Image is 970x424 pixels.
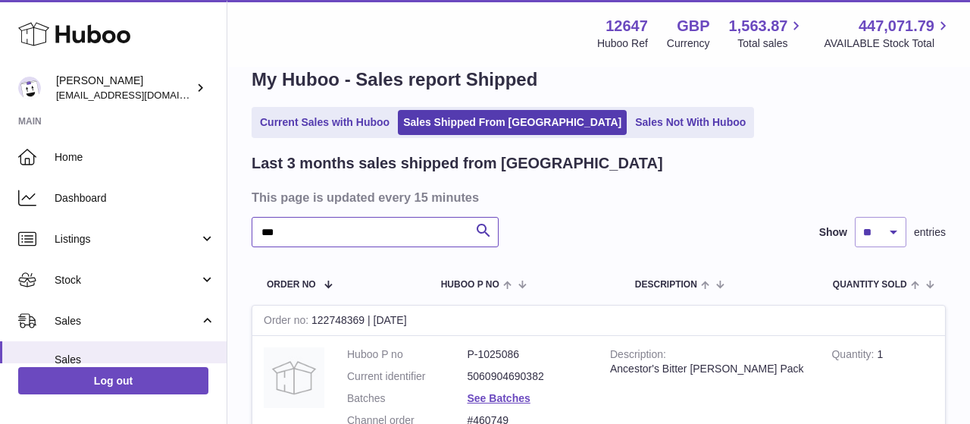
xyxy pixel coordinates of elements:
[347,369,468,384] dt: Current identifier
[597,36,648,51] div: Huboo Ref
[737,36,805,51] span: Total sales
[56,89,223,101] span: [EMAIL_ADDRESS][DOMAIN_NAME]
[252,189,942,206] h3: This page is updated every 15 minutes
[347,391,468,406] dt: Batches
[610,348,666,364] strong: Description
[859,16,934,36] span: 447,071.79
[55,232,199,247] span: Listings
[267,280,316,290] span: Order No
[468,392,530,404] a: See Batches
[56,74,192,102] div: [PERSON_NAME]
[347,347,468,362] dt: Huboo P no
[819,225,847,240] label: Show
[255,110,395,135] a: Current Sales with Huboo
[55,150,215,165] span: Home
[729,16,788,36] span: 1,563.87
[468,369,588,384] dd: 5060904690382
[833,280,907,290] span: Quantity Sold
[667,36,710,51] div: Currency
[729,16,806,51] a: 1,563.87 Total sales
[677,16,709,36] strong: GBP
[252,153,663,174] h2: Last 3 months sales shipped from [GEOGRAPHIC_DATA]
[55,314,199,328] span: Sales
[630,110,751,135] a: Sales Not With Huboo
[824,16,952,51] a: 447,071.79 AVAILABLE Stock Total
[55,273,199,287] span: Stock
[55,191,215,206] span: Dashboard
[610,362,809,376] div: Ancestor's Bitter [PERSON_NAME] Pack
[252,68,946,92] h1: My Huboo - Sales report Shipped
[468,347,588,362] dd: P-1025086
[914,225,946,240] span: entries
[635,280,697,290] span: Description
[18,77,41,99] img: internalAdmin-12647@internal.huboo.com
[398,110,627,135] a: Sales Shipped From [GEOGRAPHIC_DATA]
[441,280,499,290] span: Huboo P no
[55,353,215,367] span: Sales
[252,306,945,336] div: 122748369 | [DATE]
[264,347,324,408] img: no-photo.jpg
[824,36,952,51] span: AVAILABLE Stock Total
[264,314,311,330] strong: Order no
[605,16,648,36] strong: 12647
[18,367,208,394] a: Log out
[831,348,877,364] strong: Quantity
